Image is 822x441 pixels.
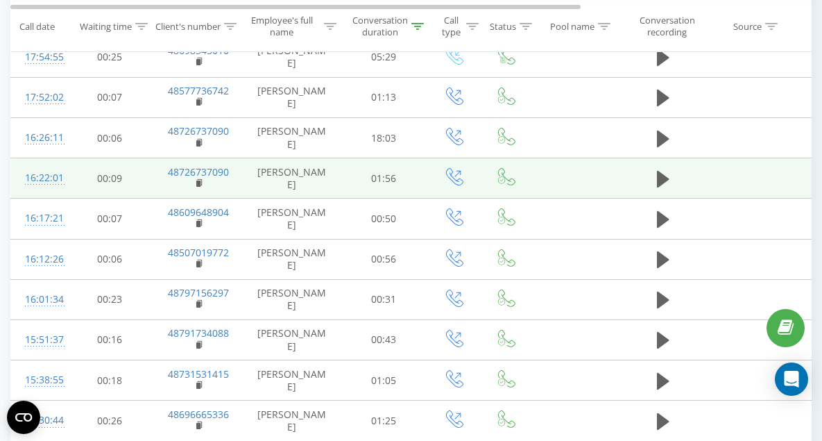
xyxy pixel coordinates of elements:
td: [PERSON_NAME] [243,279,341,319]
div: Waiting time [80,20,132,32]
td: [PERSON_NAME] [243,158,341,199]
td: 01:13 [341,77,427,117]
a: 48731531415 [168,367,229,381]
td: 00:09 [67,158,153,199]
div: 15:51:37 [25,326,53,353]
td: 00:06 [67,118,153,158]
td: 00:06 [67,239,153,279]
a: 48696665336 [168,408,229,421]
div: Conversation recording [633,15,701,38]
a: 48726737090 [168,124,229,138]
td: 00:18 [67,360,153,401]
a: 48577736742 [168,84,229,97]
div: 16:01:34 [25,286,53,313]
div: Source [733,20,762,32]
td: 00:50 [341,199,427,239]
div: 17:52:02 [25,84,53,111]
button: Open CMP widget [7,401,40,434]
td: 01:56 [341,158,427,199]
div: 16:17:21 [25,205,53,232]
a: 48797156297 [168,286,229,299]
td: 18:03 [341,118,427,158]
td: [PERSON_NAME] [243,360,341,401]
td: [PERSON_NAME] [243,37,341,77]
div: Conversation duration [352,15,408,38]
td: 01:25 [341,401,427,441]
a: 48791734088 [168,326,229,340]
td: 05:29 [341,37,427,77]
td: 00:07 [67,199,153,239]
div: Open Intercom Messenger [775,363,808,396]
a: 48726737090 [168,165,229,178]
div: 15:38:55 [25,367,53,394]
td: 00:25 [67,37,153,77]
div: 16:12:26 [25,246,53,273]
td: 00:56 [341,239,427,279]
div: Call date [19,20,55,32]
div: Client's number [155,20,221,32]
div: Status [490,20,516,32]
td: [PERSON_NAME] [243,401,341,441]
td: [PERSON_NAME] [243,77,341,117]
td: [PERSON_NAME] [243,319,341,360]
div: Employee's full name [243,15,321,38]
div: Call type [439,15,463,38]
td: 00:43 [341,319,427,360]
a: 48609648904 [168,206,229,219]
div: 16:26:11 [25,124,53,151]
td: 01:05 [341,360,427,401]
td: [PERSON_NAME] [243,118,341,158]
td: [PERSON_NAME] [243,199,341,239]
td: [PERSON_NAME] [243,239,341,279]
div: Pool name [550,20,594,32]
div: 15:30:44 [25,407,53,434]
div: 17:54:55 [25,44,53,71]
td: 00:07 [67,77,153,117]
div: 16:22:01 [25,165,53,192]
td: 00:31 [341,279,427,319]
td: 00:23 [67,279,153,319]
td: 00:16 [67,319,153,360]
a: 48507019772 [168,246,229,259]
td: 00:26 [67,401,153,441]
